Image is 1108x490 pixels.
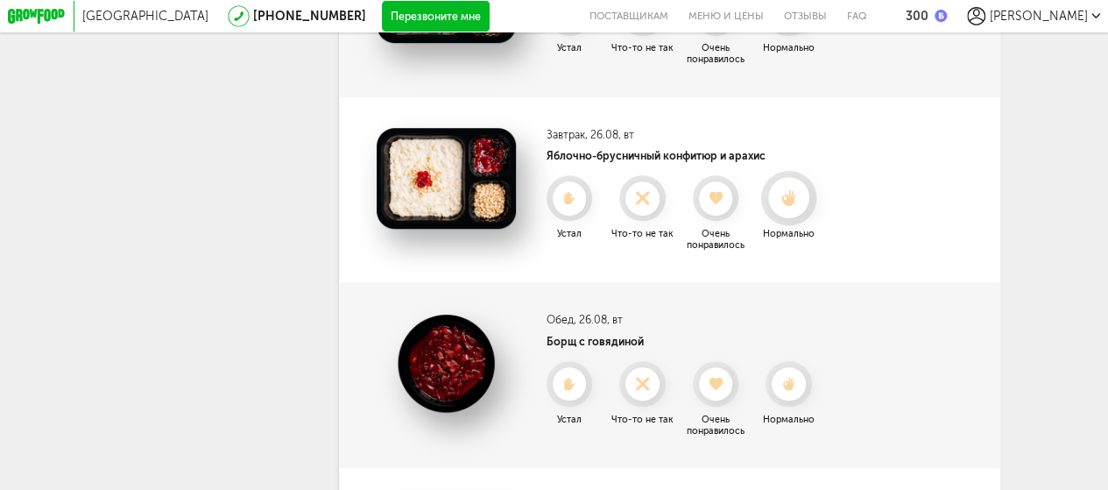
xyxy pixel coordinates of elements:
div: Нормально [754,228,823,239]
h4: Яблочно-брусничный конфитюр и арахис [547,149,823,162]
div: Очень понравилось [681,414,750,437]
div: Очень понравилось [681,42,750,65]
div: Устал [535,228,604,239]
h4: Борщ с говядиной [547,335,823,348]
div: Устал [535,414,604,425]
div: Устал [535,42,604,53]
button: Перезвоните мне [382,1,490,32]
div: Что-то не так [608,42,677,53]
div: Нормально [754,42,823,53]
img: bonus_b.cdccf46.png [935,10,947,22]
span: , 26.08, вт [574,313,623,326]
div: Что-то не так [608,228,677,239]
div: Что-то не так [608,414,677,425]
img: Борщ с говядиной [377,313,515,414]
div: Нормально [754,414,823,425]
div: 300 [906,9,928,24]
h3: Обед [547,313,823,326]
img: Яблочно-брусничный конфитюр и арахис [377,128,515,229]
span: [PERSON_NAME] [989,9,1087,24]
h3: Завтрак [547,128,823,141]
span: , 26.08, вт [585,128,634,141]
div: Очень понравилось [681,228,750,251]
span: [GEOGRAPHIC_DATA] [82,9,208,24]
a: [PHONE_NUMBER] [253,9,366,24]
